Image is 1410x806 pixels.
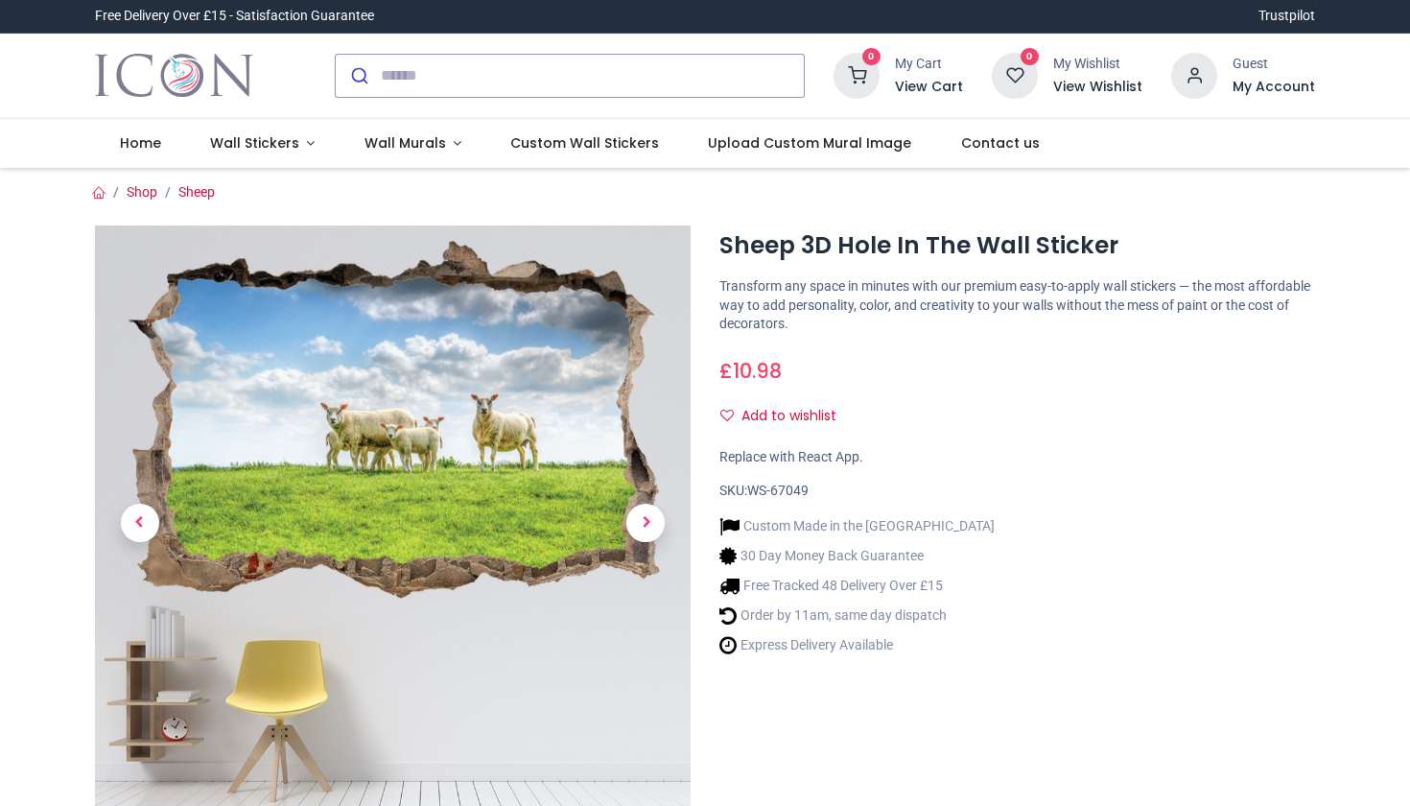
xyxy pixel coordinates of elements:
span: 10.98 [733,357,782,385]
button: Add to wishlistAdd to wishlist [719,400,853,433]
a: Wall Stickers [185,119,340,169]
span: Custom Wall Stickers [510,133,659,153]
a: Previous [95,315,184,732]
div: My Cart [895,55,963,74]
li: 30 Day Money Back Guarantee [719,546,995,566]
span: Previous [121,504,159,542]
li: Custom Made in the [GEOGRAPHIC_DATA] [719,516,995,536]
a: Logo of Icon Wall Stickers [95,49,253,103]
i: Add to wishlist [720,409,734,422]
span: Home [120,133,161,153]
div: Guest [1233,55,1315,74]
span: WS-67049 [747,483,809,498]
sup: 0 [862,48,881,66]
div: SKU: [719,482,1315,501]
div: Replace with React App. [719,448,1315,467]
li: Express Delivery Available [719,635,995,655]
span: Upload Custom Mural Image [708,133,911,153]
li: Order by 11am, same day dispatch [719,605,995,626]
a: Sheep [178,184,215,200]
span: Wall Stickers [210,133,299,153]
span: £ [719,357,782,385]
div: Free Delivery Over £15 - Satisfaction Guarantee [95,7,374,26]
a: My Account [1233,78,1315,97]
a: View Wishlist [1053,78,1142,97]
sup: 0 [1021,48,1039,66]
a: View Cart [895,78,963,97]
span: Contact us [961,133,1040,153]
h1: Sheep 3D Hole In The Wall Sticker [719,229,1315,262]
span: Next [626,504,665,542]
img: Icon Wall Stickers [95,49,253,103]
p: Transform any space in minutes with our premium easy-to-apply wall stickers — the most affordable... [719,277,1315,334]
a: Wall Murals [340,119,486,169]
div: My Wishlist [1053,55,1142,74]
span: Wall Murals [364,133,446,153]
a: 0 [834,66,880,82]
a: Next [601,315,691,732]
button: Submit [336,55,381,97]
a: Shop [127,184,157,200]
li: Free Tracked 48 Delivery Over £15 [719,576,995,596]
a: Trustpilot [1258,7,1315,26]
a: 0 [992,66,1038,82]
